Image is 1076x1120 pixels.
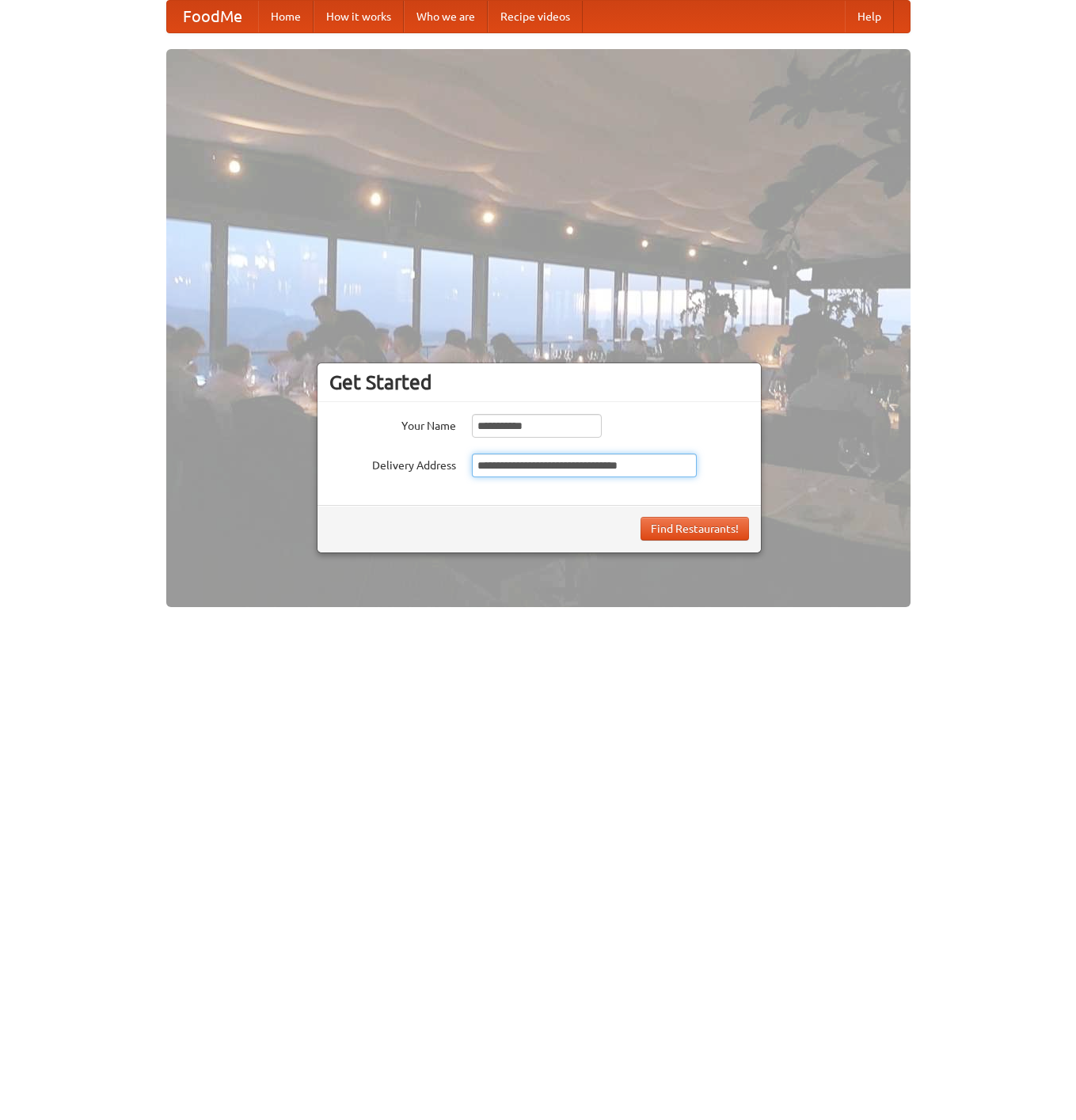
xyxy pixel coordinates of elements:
h3: Get Started [329,370,749,394]
a: Home [258,1,314,32]
a: Who we are [404,1,488,32]
a: How it works [314,1,404,32]
button: Find Restaurants! [641,517,749,541]
a: Recipe videos [488,1,583,32]
label: Your Name [329,414,456,434]
a: FoodMe [167,1,258,32]
label: Delivery Address [329,454,456,473]
a: Help [845,1,894,32]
